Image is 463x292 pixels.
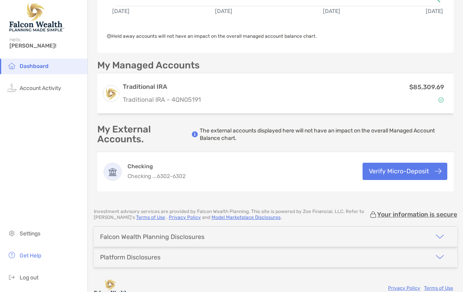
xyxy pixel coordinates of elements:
h3: Traditional IRA [123,82,201,92]
p: Your information is secure [377,211,457,218]
img: icon arrow [435,232,445,241]
span: Log out [20,274,38,281]
p: Traditional IRA - 4QN05191 [123,95,201,105]
text: [DATE] [215,7,232,14]
img: logo account [103,86,119,101]
a: Terms of Use [136,215,165,220]
span: Held away accounts will not have an impact on the overall managed account balance chart. [107,33,317,39]
img: info [192,131,198,138]
img: activity icon [7,83,16,92]
span: Dashboard [20,63,49,70]
img: icon arrow [435,252,445,262]
img: get-help icon [7,250,16,260]
p: Investment advisory services are provided by Falcon Wealth Planning . This site is powered by Zoe... [94,209,369,220]
img: Falcon Wealth Planning Logo [9,3,64,31]
div: Platform Disclosures [100,253,160,261]
img: household icon [7,61,16,70]
span: 6302 [173,173,186,180]
span: Checking ...6302 - [128,173,173,180]
div: Falcon Wealth Planning Disclosures [100,233,204,241]
span: Settings [20,230,40,237]
button: Verify Micro-Deposit [363,163,447,180]
h4: Checking [128,163,186,170]
span: Account Activity [20,85,61,92]
p: The external accounts displayed here will not have an impact on the overall Managed Account Balan... [200,127,454,142]
img: settings icon [7,228,16,238]
p: $85,309.69 [409,82,444,92]
text: [DATE] [323,7,340,14]
span: [PERSON_NAME]! [9,42,83,49]
p: My External Accounts. [97,125,192,144]
a: Terms of Use [424,285,453,291]
text: [DATE] [426,7,443,14]
img: button icon [435,168,441,174]
a: Privacy Policy [169,215,201,220]
img: logout icon [7,272,16,282]
img: Account Status icon [438,97,444,103]
a: Privacy Policy [388,285,420,291]
a: Model Marketplace Disclosures [211,215,281,220]
text: [DATE] [112,7,129,14]
img: Checking ...6302 [104,163,121,180]
p: My Managed Accounts [97,61,200,70]
span: Get Help [20,252,41,259]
